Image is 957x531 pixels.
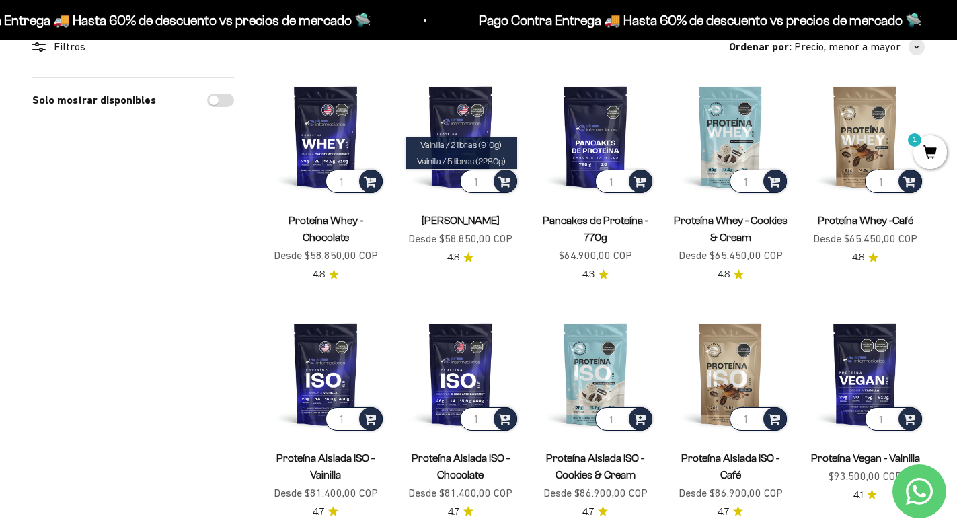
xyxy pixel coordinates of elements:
[543,485,648,502] sale-price: Desde $86.900,00 COP
[408,485,512,502] sale-price: Desde $81.400,00 COP
[543,215,648,243] a: Pancakes de Proteína - 770g
[811,452,920,464] a: Proteína Vegan - Vainilla
[313,267,339,282] a: 4.84.8 de 5.0 estrellas
[274,247,378,264] sale-price: Desde $58.850,00 COP
[420,140,502,150] span: Vainilla / 2 libras (910g)
[718,505,743,520] a: 4.74.7 de 5.0 estrellas
[408,230,512,248] sale-price: Desde $58.850,00 COP
[448,505,459,520] span: 4.7
[313,267,325,282] span: 4.8
[276,452,375,481] a: Proteína Aislada ISO - Vainilla
[681,452,779,481] a: Proteína Aislada ISO - Café
[718,505,729,520] span: 4.7
[718,267,730,282] span: 4.8
[813,230,917,248] sale-price: Desde $65.450,00 COP
[794,38,925,56] button: Precio, menor a mayor
[913,146,947,161] a: 1
[674,215,788,243] a: Proteína Whey - Cookies & Cream
[907,132,923,148] mark: 1
[412,452,510,481] a: Proteína Aislada ISO - Chocolate
[852,250,864,265] span: 4.8
[417,156,506,166] span: Vainilla / 5 libras (2280g)
[289,215,363,243] a: Proteína Whey - Chocolate
[313,505,338,520] a: 4.74.7 de 5.0 estrellas
[447,250,459,265] span: 4.8
[853,488,877,503] a: 4.14.1 de 5.0 estrellas
[718,267,744,282] a: 4.84.8 de 5.0 estrellas
[582,267,609,282] a: 4.34.3 de 5.0 estrellas
[582,505,608,520] a: 4.74.7 de 5.0 estrellas
[448,505,473,520] a: 4.74.7 de 5.0 estrellas
[559,247,632,264] sale-price: $64.900,00 COP
[582,505,594,520] span: 4.7
[274,485,378,502] sale-price: Desde $81.400,00 COP
[729,38,792,56] span: Ordenar por:
[546,452,644,481] a: Proteína Aislada ISO - Cookies & Cream
[679,247,783,264] sale-price: Desde $65.450,00 COP
[582,267,595,282] span: 4.3
[794,38,901,56] span: Precio, menor a mayor
[829,468,902,485] sale-price: $93.500,00 COP
[477,9,921,31] p: Pago Contra Entrega 🚚 Hasta 60% de descuento vs precios de mercado 🛸
[422,215,500,226] a: [PERSON_NAME]
[853,488,863,503] span: 4.1
[313,505,324,520] span: 4.7
[679,485,783,502] sale-price: Desde $86.900,00 COP
[818,215,913,226] a: Proteína Whey -Café
[32,38,234,56] div: Filtros
[852,250,878,265] a: 4.84.8 de 5.0 estrellas
[32,92,156,109] label: Solo mostrar disponibles
[447,250,473,265] a: 4.84.8 de 5.0 estrellas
